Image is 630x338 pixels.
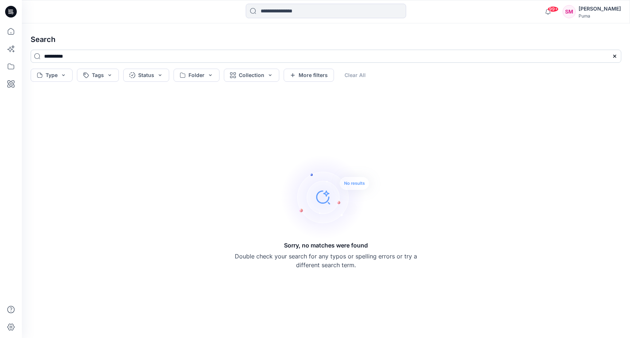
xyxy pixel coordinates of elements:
div: SM [563,5,576,18]
button: Collection [224,69,279,82]
button: Tags [77,69,119,82]
div: Puma [579,13,621,19]
h4: Search [25,29,627,50]
button: Status [123,69,169,82]
span: 99+ [548,6,559,12]
img: Sorry, no matches were found [281,153,383,241]
button: Type [31,69,73,82]
p: Double check your search for any typos or spelling errors or try a different search term. [235,252,417,269]
button: More filters [284,69,334,82]
h5: Sorry, no matches were found [284,241,368,250]
button: Folder [174,69,219,82]
div: [PERSON_NAME] [579,4,621,13]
